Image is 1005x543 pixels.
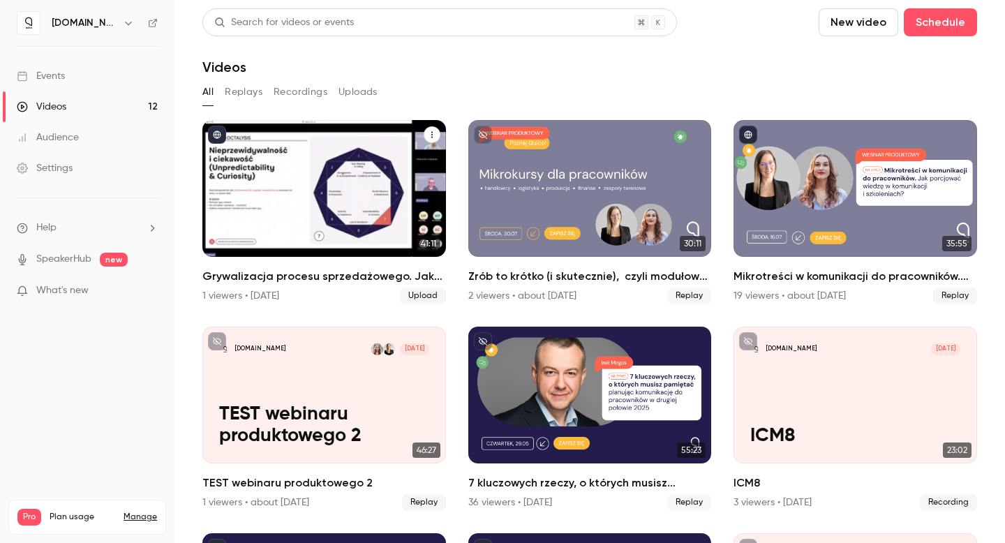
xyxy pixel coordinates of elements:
img: Aleksandra Grabarska-Furtak [371,343,383,355]
p: [DOMAIN_NAME] [766,345,817,353]
h6: [DOMAIN_NAME] [52,16,117,30]
span: 30:11 [680,236,706,251]
li: 7 kluczowych rzeczy, o których musisz pamiętać planując komunikację do pracowników w drugiej poło... [468,327,712,511]
span: 23:02 [943,442,971,458]
div: 36 viewers • [DATE] [468,496,552,509]
div: 1 viewers • [DATE] [202,289,279,303]
a: ICM8[DOMAIN_NAME][DATE]ICM823:02ICM83 viewers • [DATE]Recording [734,327,977,511]
span: [DATE] [400,343,429,355]
div: Audience [17,131,79,144]
h1: Videos [202,59,246,75]
button: New video [819,8,898,36]
button: unpublished [474,126,492,144]
button: unpublished [474,332,492,350]
span: Replay [933,288,977,304]
div: Settings [17,161,73,175]
p: ICM8 [750,425,961,447]
div: 3 viewers • [DATE] [734,496,812,509]
a: 30:11Zrób to krótko (i skutecznie), czyli modułowe kursy w [GEOGRAPHIC_DATA] – o mikrotreściach w... [468,120,712,304]
img: Monika Duda [383,343,395,355]
span: Help [36,221,57,235]
a: TEST webinaru produktowego 2[DOMAIN_NAME]Monika DudaAleksandra Grabarska-Furtak[DATE]TEST webinar... [202,327,446,511]
h2: Grywalizacja procesu sprzedażowego. Jak zbudować angażującą grę i motywować pracowników? [202,268,446,285]
div: Events [17,69,65,83]
button: Replays [225,81,262,103]
h2: TEST webinaru produktowego 2 [202,475,446,491]
li: Mikrotreści w komunikacji do pracowników. Jak porcjować wiedzę w komunikacji i szkoleniach? [734,120,977,304]
button: All [202,81,214,103]
li: help-dropdown-opener [17,221,158,235]
span: Recording [920,494,977,511]
p: TEST webinaru produktowego 2 [219,403,430,447]
span: [DATE] [931,343,960,355]
h2: Mikrotreści w komunikacji do pracowników. Jak porcjować wiedzę w komunikacji i szkoleniach? [734,268,977,285]
button: unpublished [739,332,757,350]
div: Search for videos or events [214,15,354,30]
section: Videos [202,8,977,535]
span: 41:11 [417,236,440,251]
p: [DOMAIN_NAME] [235,345,285,353]
span: Upload [400,288,446,304]
button: Recordings [274,81,327,103]
span: What's new [36,283,89,298]
div: 1 viewers • about [DATE] [202,496,309,509]
span: 46:27 [412,442,440,458]
span: Plan usage [50,512,115,523]
span: Replay [667,494,711,511]
li: Zrób to krótko (i skutecznie), czyli modułowe kursy w Quico – o mikrotreściach w szkoleniach i ku... [468,120,712,304]
div: 19 viewers • about [DATE] [734,289,846,303]
a: 41:11Grywalizacja procesu sprzedażowego. Jak zbudować angażującą grę i motywować pracowników?1 vi... [202,120,446,304]
span: Replay [667,288,711,304]
img: quico.io [17,12,40,34]
li: ICM8 [734,327,977,511]
a: 55:237 kluczowych rzeczy, o których musisz pamiętać planując komunikację do pracowników w drugiej... [468,327,712,511]
span: 35:55 [942,236,971,251]
div: 2 viewers • about [DATE] [468,289,576,303]
button: published [739,126,757,144]
span: Replay [402,494,446,511]
div: Videos [17,100,66,114]
button: Uploads [338,81,378,103]
h2: 7 kluczowych rzeczy, o których musisz pamiętać planując komunikację do pracowników w drugiej poło... [468,475,712,491]
a: 35:55Mikrotreści w komunikacji do pracowników. Jak porcjować wiedzę w komunikacji i szkoleniach?1... [734,120,977,304]
span: 55:23 [677,442,706,458]
button: published [208,126,226,144]
a: Manage [124,512,157,523]
h2: Zrób to krótko (i skutecznie), czyli modułowe kursy w [GEOGRAPHIC_DATA] – o mikrotreściach w szko... [468,268,712,285]
span: Pro [17,509,41,526]
span: new [100,253,128,267]
button: unpublished [208,332,226,350]
li: Grywalizacja procesu sprzedażowego. Jak zbudować angażującą grę i motywować pracowników? [202,120,446,304]
li: TEST webinaru produktowego 2 [202,327,446,511]
a: SpeakerHub [36,252,91,267]
h2: ICM8 [734,475,977,491]
button: Schedule [904,8,977,36]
